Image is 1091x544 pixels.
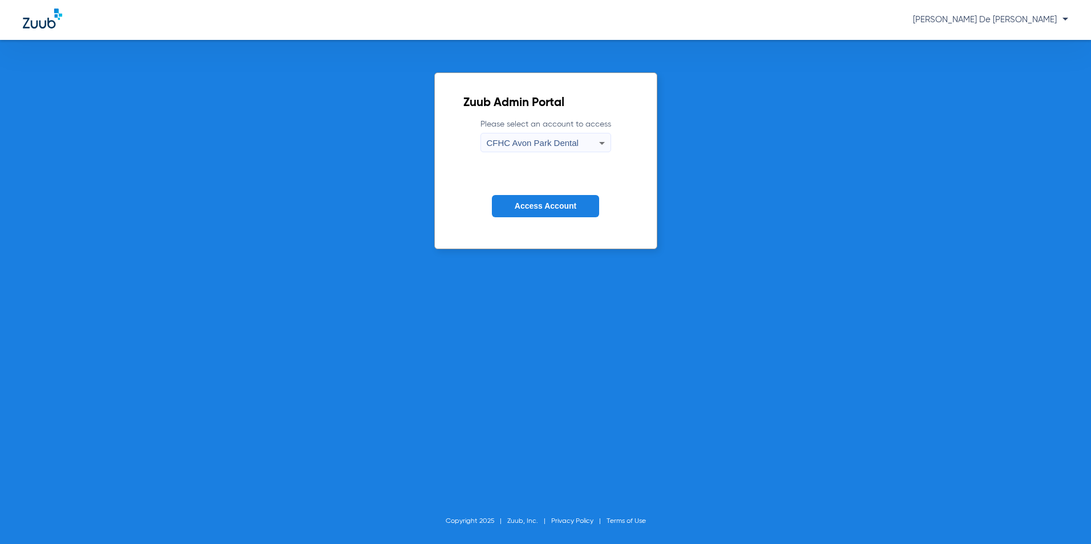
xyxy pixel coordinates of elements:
[23,9,62,29] img: Zuub Logo
[463,98,628,109] h2: Zuub Admin Portal
[507,515,551,527] li: Zuub, Inc.
[480,119,611,152] label: Please select an account to access
[487,138,579,148] span: CFHC Avon Park Dental
[446,515,507,527] li: Copyright 2025
[607,518,646,525] a: Terms of Use
[1034,489,1091,544] iframe: Chat Widget
[515,201,576,210] span: Access Account
[492,195,599,217] button: Access Account
[551,518,593,525] a: Privacy Policy
[913,15,1068,24] span: [PERSON_NAME] De [PERSON_NAME]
